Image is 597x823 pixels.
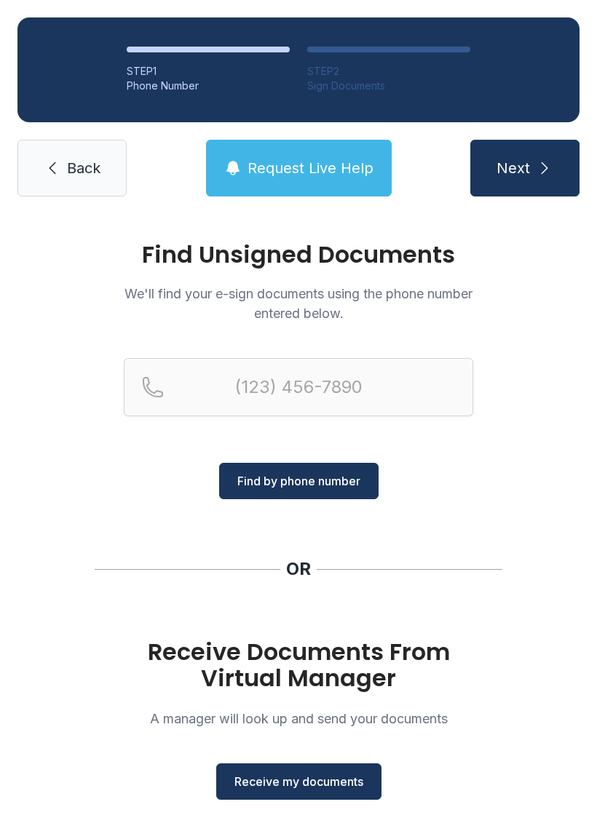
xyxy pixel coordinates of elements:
[307,64,470,79] div: STEP 2
[497,158,530,178] span: Next
[124,639,473,691] h1: Receive Documents From Virtual Manager
[124,358,473,416] input: Reservation phone number
[307,79,470,93] div: Sign Documents
[286,557,311,581] div: OR
[248,158,373,178] span: Request Live Help
[124,284,473,323] p: We'll find your e-sign documents using the phone number entered below.
[127,64,290,79] div: STEP 1
[234,773,363,790] span: Receive my documents
[237,472,360,490] span: Find by phone number
[127,79,290,93] div: Phone Number
[124,243,473,266] h1: Find Unsigned Documents
[124,709,473,728] p: A manager will look up and send your documents
[67,158,100,178] span: Back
